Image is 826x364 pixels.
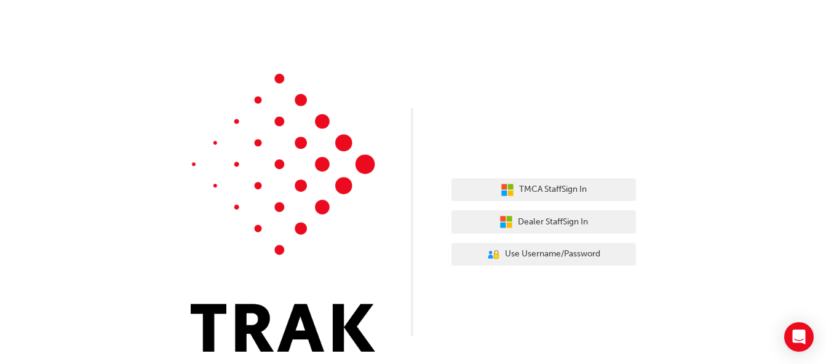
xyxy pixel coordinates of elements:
[451,178,636,202] button: TMCA StaffSign In
[451,243,636,266] button: Use Username/Password
[505,247,600,261] span: Use Username/Password
[191,74,375,352] img: Trak
[784,322,814,352] div: Open Intercom Messenger
[451,210,636,234] button: Dealer StaffSign In
[518,215,588,229] span: Dealer Staff Sign In
[519,183,587,197] span: TMCA Staff Sign In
